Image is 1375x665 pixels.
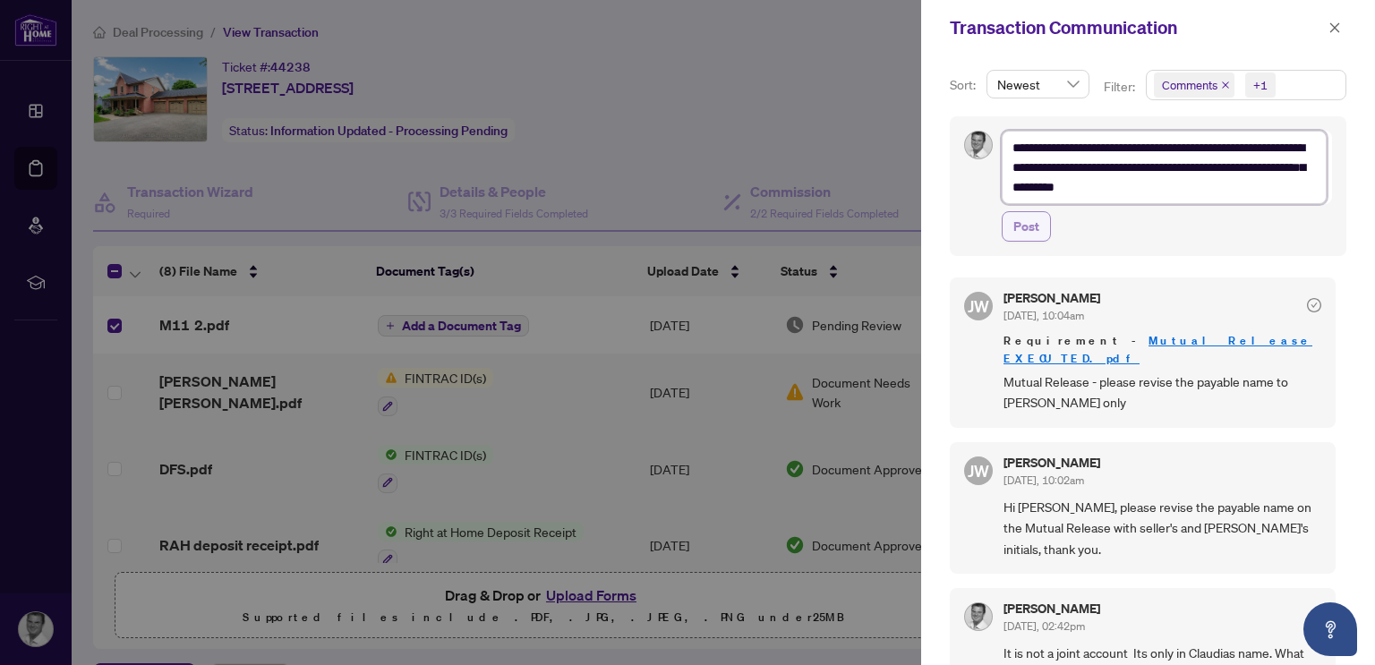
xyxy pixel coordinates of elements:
span: Comments [1162,76,1217,94]
span: JW [968,458,989,483]
span: JW [968,294,989,319]
p: Sort: [950,75,979,95]
h5: [PERSON_NAME] [1003,456,1100,469]
button: Open asap [1303,602,1357,656]
span: [DATE], 02:42pm [1003,619,1085,633]
div: Transaction Communication [950,14,1323,41]
span: [DATE], 10:04am [1003,309,1084,322]
div: +1 [1253,76,1268,94]
span: [DATE], 10:02am [1003,473,1084,487]
a: Mutual_Release EXECUTED.pdf [1003,333,1312,366]
span: Hi [PERSON_NAME], please revise the payable name on the Mutual Release with seller's and [PERSON_... [1003,497,1321,559]
span: Mutual Release - please revise the payable name to [PERSON_NAME] only [1003,371,1321,413]
span: Newest [997,71,1079,98]
span: Comments [1154,72,1234,98]
span: check-circle [1307,298,1321,312]
span: Post [1013,212,1039,241]
img: Profile Icon [965,132,992,158]
img: Profile Icon [965,603,992,630]
span: close [1221,81,1230,90]
span: Requirement - [1003,332,1321,368]
h5: [PERSON_NAME] [1003,602,1100,615]
span: close [1328,21,1341,34]
p: Filter: [1104,77,1138,97]
button: Post [1002,211,1051,242]
h5: [PERSON_NAME] [1003,292,1100,304]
